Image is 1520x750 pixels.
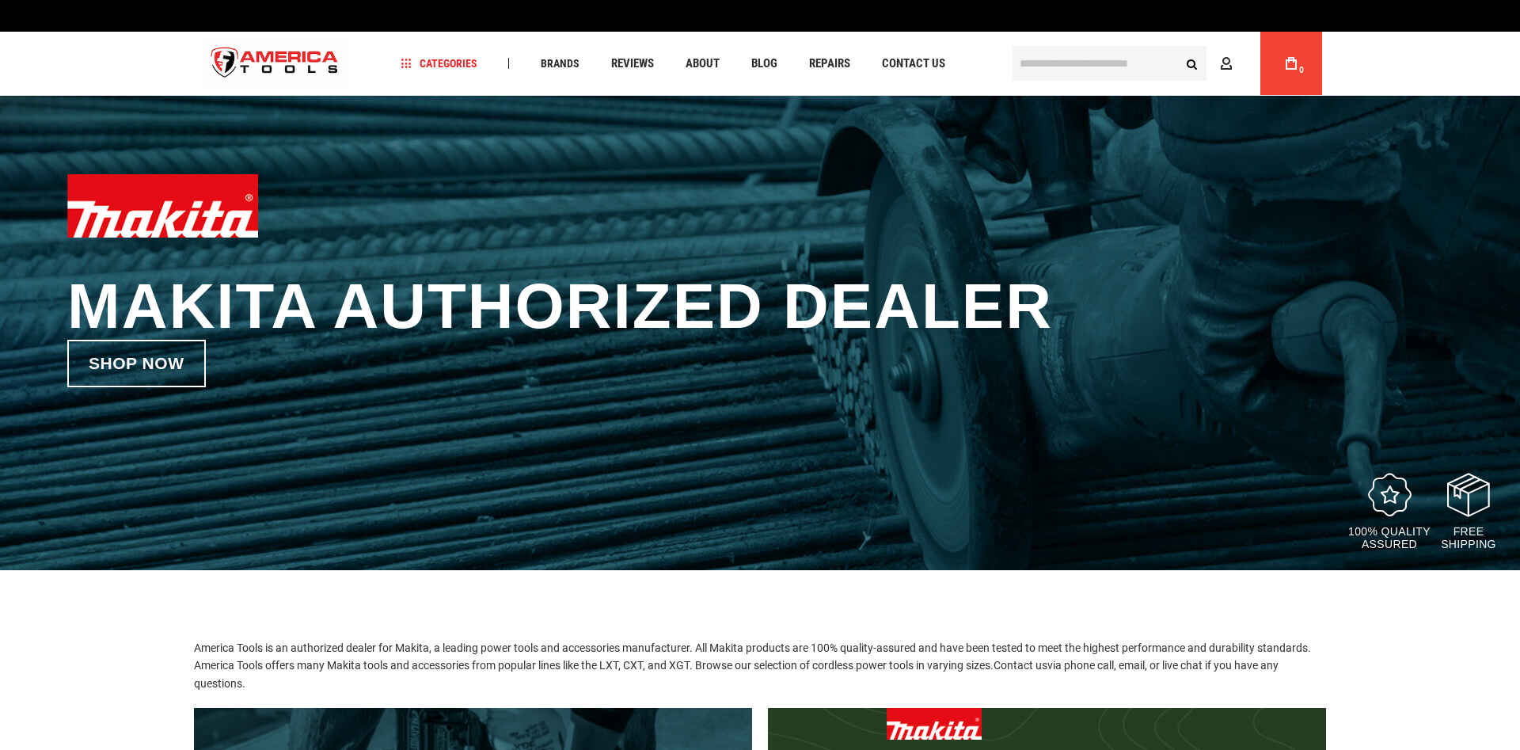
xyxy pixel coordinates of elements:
a: store logo [198,34,351,93]
img: Makita logo [67,174,258,238]
a: 0 [1276,32,1306,95]
span: 0 [1299,66,1304,74]
span: Reviews [611,58,654,70]
p: Free Shipping [1441,525,1496,550]
a: Blog [744,53,785,74]
a: Categories [394,53,484,74]
p: America Tools is an authorized dealer for Makita, a leading power tools and accessories manufactu... [182,639,1338,692]
a: Contact us [994,659,1047,672]
a: About [678,53,727,74]
a: Reviews [604,53,661,74]
a: Brands [534,53,587,74]
img: America Tools [198,34,351,93]
a: Shop now [67,340,206,387]
a: Repairs [802,53,857,74]
span: Blog [751,58,777,70]
span: Brands [541,58,579,69]
a: Contact Us [875,53,952,74]
img: Makita logo [887,708,982,740]
span: Categories [401,58,477,69]
span: Contact Us [882,58,945,70]
h1: Makita Authorized Dealer [67,273,1453,340]
p: 100% quality assured [1346,525,1433,550]
span: About [686,58,720,70]
span: Repairs [809,58,850,70]
button: Search [1176,48,1206,78]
